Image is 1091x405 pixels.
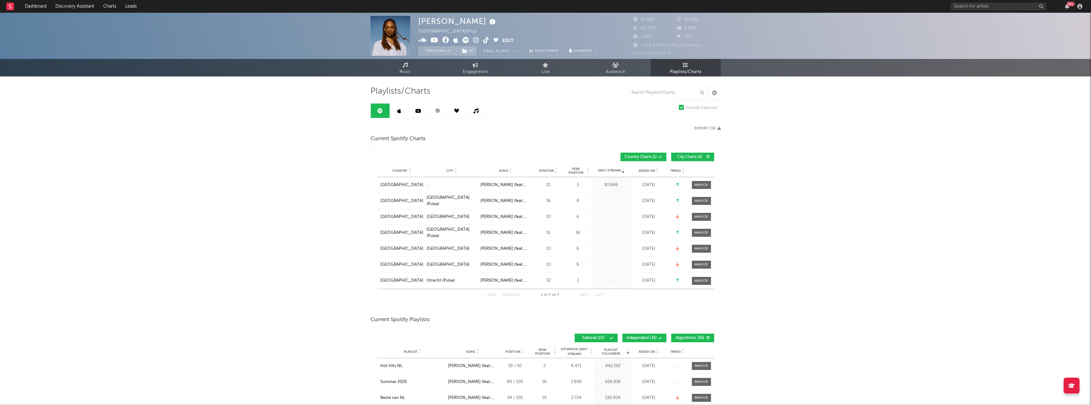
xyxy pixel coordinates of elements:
[380,262,423,268] div: [GEOGRAPHIC_DATA]
[380,395,445,401] a: Beste van NL
[380,230,423,236] div: [GEOGRAPHIC_DATA]
[480,262,531,268] a: [PERSON_NAME] (feat. Snelle)
[534,182,563,188] div: 21
[448,379,498,385] div: [PERSON_NAME] (feat. Snelle)
[596,293,604,297] button: Last
[427,262,477,268] a: [GEOGRAPHIC_DATA]
[480,182,531,188] a: [PERSON_NAME] (feat. Snelle)
[633,395,665,401] div: [DATE]
[534,246,563,252] div: 10
[501,379,529,385] div: 89 / 100
[671,153,714,161] button: City Charts(6)
[466,350,475,354] span: Song
[427,246,470,252] div: [GEOGRAPHIC_DATA]
[502,37,514,45] button: Edit
[633,278,665,284] div: [DATE]
[380,363,403,369] div: Hot Hits NL
[596,395,630,401] div: 518.904
[581,59,651,76] a: Audience
[566,230,590,236] div: 16
[480,278,531,284] a: [PERSON_NAME] (feat. Snelle)
[380,198,423,204] a: [GEOGRAPHIC_DATA]
[427,278,455,284] div: Utrecht (Pulse)
[677,35,692,39] span: 197
[566,167,586,175] span: Peak Position
[418,16,497,26] div: [PERSON_NAME]
[560,363,593,369] div: 6.471
[596,379,630,385] div: 656.818
[480,214,531,220] a: [PERSON_NAME] (feat. Snelle)
[535,47,559,55] span: Benchmark
[480,230,531,236] a: [PERSON_NAME] (feat. Snelle)
[499,169,508,173] span: Song
[380,363,445,369] a: Hot Hits NL
[566,262,590,268] div: 6
[392,169,407,173] span: Country
[448,363,498,369] div: [PERSON_NAME] (feat. Snelle)
[566,246,590,252] div: 6
[627,336,657,340] span: Independent ( 36 )
[534,198,563,204] div: 36
[380,182,423,188] a: [GEOGRAPHIC_DATA]
[487,293,497,297] button: First
[671,334,714,342] button: Algorithmic(56)
[380,214,423,220] a: [GEOGRAPHIC_DATA]
[566,182,590,188] div: 5
[596,363,630,369] div: 942.292
[621,153,666,161] button: Country Charts(1)
[574,49,592,53] span: Summary
[506,350,520,354] span: Position
[606,68,625,76] span: Audience
[579,336,608,340] span: Editorial ( 10 )
[448,395,498,401] div: [PERSON_NAME] (feat. Snelle)
[404,350,417,354] span: Playlist
[427,214,477,220] a: [GEOGRAPHIC_DATA]
[427,227,477,239] a: [GEOGRAPHIC_DATA] (Pulse)
[633,230,665,236] div: [DATE]
[633,198,665,204] div: [DATE]
[566,46,596,56] button: Summary
[427,246,477,252] a: [GEOGRAPHIC_DATA]
[633,43,700,47] span: 1.158.963 Monthly Listeners
[560,347,589,357] span: Estimated Daily Streams
[694,127,721,130] button: Export CSV
[427,214,470,220] div: [GEOGRAPHIC_DATA]
[542,68,550,76] span: Live
[533,379,556,385] div: 16
[458,46,477,56] button: (1)
[480,246,531,252] a: [PERSON_NAME] (feat. Snelle)
[534,262,563,268] div: 10
[380,278,423,284] div: [GEOGRAPHIC_DATA]
[534,230,563,236] div: 51
[633,18,654,22] span: 11.283
[593,182,630,188] div: 82.686
[628,86,707,99] input: Search Playlists/Charts
[580,293,589,297] button: Next
[1065,4,1069,9] button: 99+
[380,246,423,252] div: [GEOGRAPHIC_DATA]
[566,198,590,204] div: 8
[441,59,511,76] a: Engagement
[625,155,657,159] span: Country Charts ( 1 )
[675,336,705,340] span: Algorithmic ( 56 )
[539,169,554,173] span: Position
[633,51,671,55] span: Jump Score: 83.8
[534,278,563,284] div: 32
[480,46,523,56] button: Email AlertsOff
[370,59,441,76] a: Music
[596,348,626,356] span: Playlist Followers
[370,316,430,324] span: Current Spotify Playlists
[622,334,666,342] button: Independent(36)
[598,168,621,173] span: Daily Streams
[380,395,405,401] div: Beste van NL
[566,214,590,220] div: 6
[380,379,445,385] a: Summer 2025
[560,379,593,385] div: 2.808
[480,198,531,204] div: [PERSON_NAME] (feat. Snelle)
[560,395,593,401] div: 2.724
